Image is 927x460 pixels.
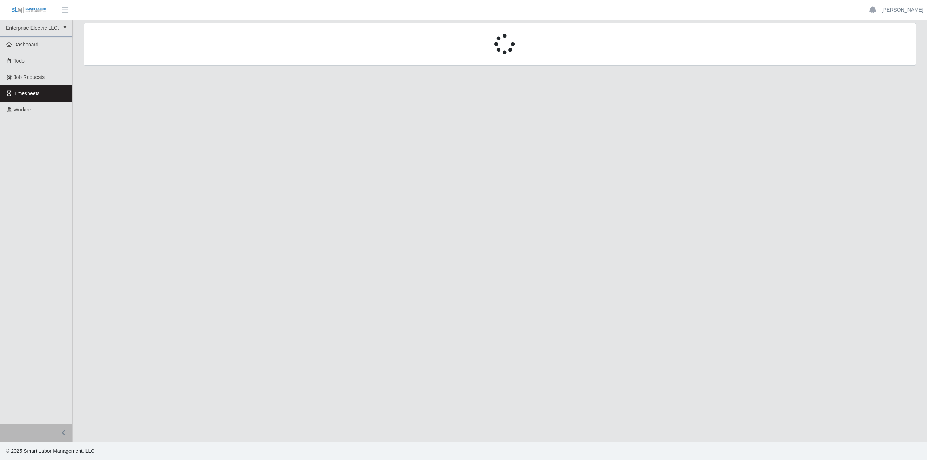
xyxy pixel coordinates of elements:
[14,90,40,96] span: Timesheets
[10,6,46,14] img: SLM Logo
[14,107,33,113] span: Workers
[6,448,95,454] span: © 2025 Smart Labor Management, LLC
[882,6,923,14] a: [PERSON_NAME]
[14,58,25,64] span: Todo
[14,74,45,80] span: Job Requests
[14,42,39,47] span: Dashboard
